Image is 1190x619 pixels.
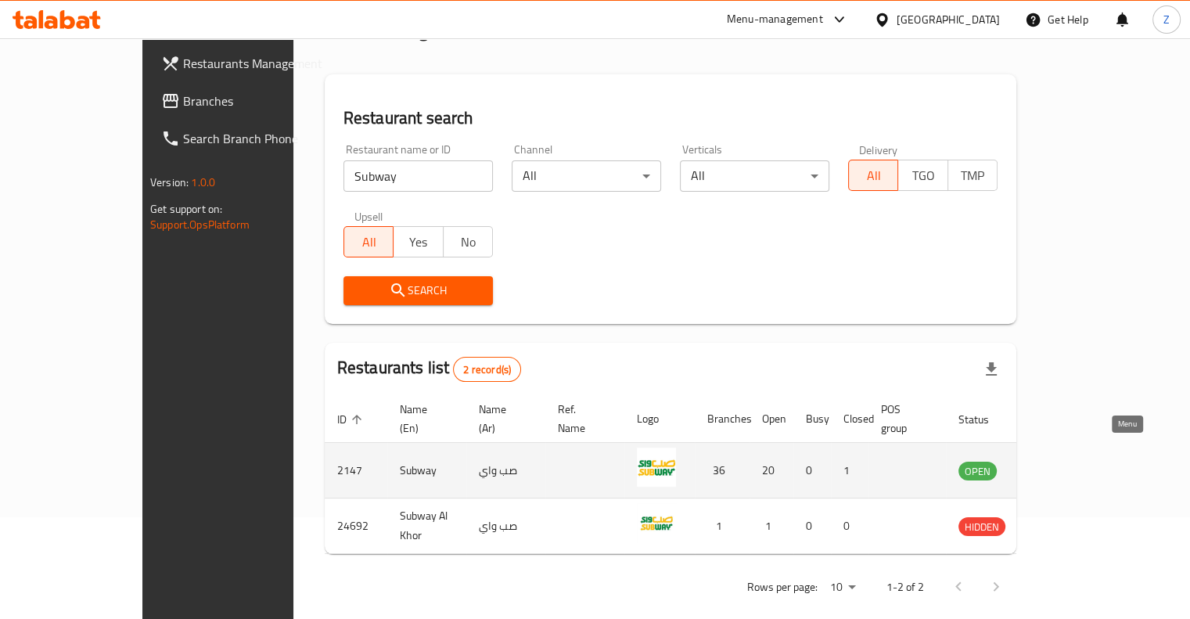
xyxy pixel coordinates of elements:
a: Restaurants Management [149,45,341,82]
img: Subway [637,448,676,487]
span: All [855,164,892,187]
table: enhanced table [325,395,1082,554]
span: TMP [955,164,991,187]
button: Yes [393,226,443,257]
th: Open [750,395,793,443]
span: No [450,231,487,254]
label: Delivery [859,144,898,155]
span: TGO [904,164,941,187]
div: Export file [972,351,1010,388]
th: Branches [695,395,750,443]
span: Status [958,410,1009,429]
span: Yes [400,231,437,254]
span: HIDDEN [958,518,1005,536]
input: Search for restaurant name or ID.. [343,160,493,192]
button: TGO [897,160,947,191]
label: Upsell [354,211,383,221]
div: All [680,160,829,192]
td: 1 [831,443,868,498]
span: Z [1163,11,1170,28]
td: 36 [695,443,750,498]
td: 1 [695,498,750,554]
span: Search Branch Phone [183,129,329,148]
td: 2147 [325,443,387,498]
button: All [848,160,898,191]
a: Branches [149,82,341,120]
span: Name (En) [400,400,448,437]
td: 24692 [325,498,387,554]
h2: Menu management [325,18,479,43]
div: All [512,160,661,192]
span: Name (Ar) [479,400,527,437]
td: صب واي [466,498,545,554]
span: 2 record(s) [454,362,520,377]
td: 0 [831,498,868,554]
p: Rows per page: [747,578,818,597]
img: Subway Al Khor [637,503,676,542]
td: Subway [387,443,466,498]
span: Version: [150,172,189,193]
div: Menu-management [727,10,823,29]
span: All [351,231,387,254]
a: Search Branch Phone [149,120,341,157]
span: Ref. Name [558,400,606,437]
div: Rows per page: [824,576,861,599]
h2: Restaurants list [337,356,521,382]
span: ID [337,410,367,429]
span: Search [356,281,480,301]
div: HIDDEN [958,517,1005,536]
span: POS group [881,400,927,437]
button: TMP [947,160,998,191]
th: Busy [793,395,831,443]
button: All [343,226,394,257]
td: 20 [750,443,793,498]
h2: Restaurant search [343,106,998,130]
td: Subway Al Khor [387,498,466,554]
a: Support.OpsPlatform [150,214,250,235]
span: OPEN [958,462,997,480]
button: No [443,226,493,257]
div: [GEOGRAPHIC_DATA] [897,11,1000,28]
span: Restaurants Management [183,54,329,73]
th: Closed [831,395,868,443]
td: 0 [793,443,831,498]
button: Search [343,276,493,305]
span: Get support on: [150,199,222,219]
th: Logo [624,395,695,443]
span: 1.0.0 [191,172,215,193]
p: 1-2 of 2 [886,578,924,597]
span: Branches [183,92,329,110]
td: صب واي [466,443,545,498]
div: Total records count [453,357,521,382]
td: 0 [793,498,831,554]
td: 1 [750,498,793,554]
